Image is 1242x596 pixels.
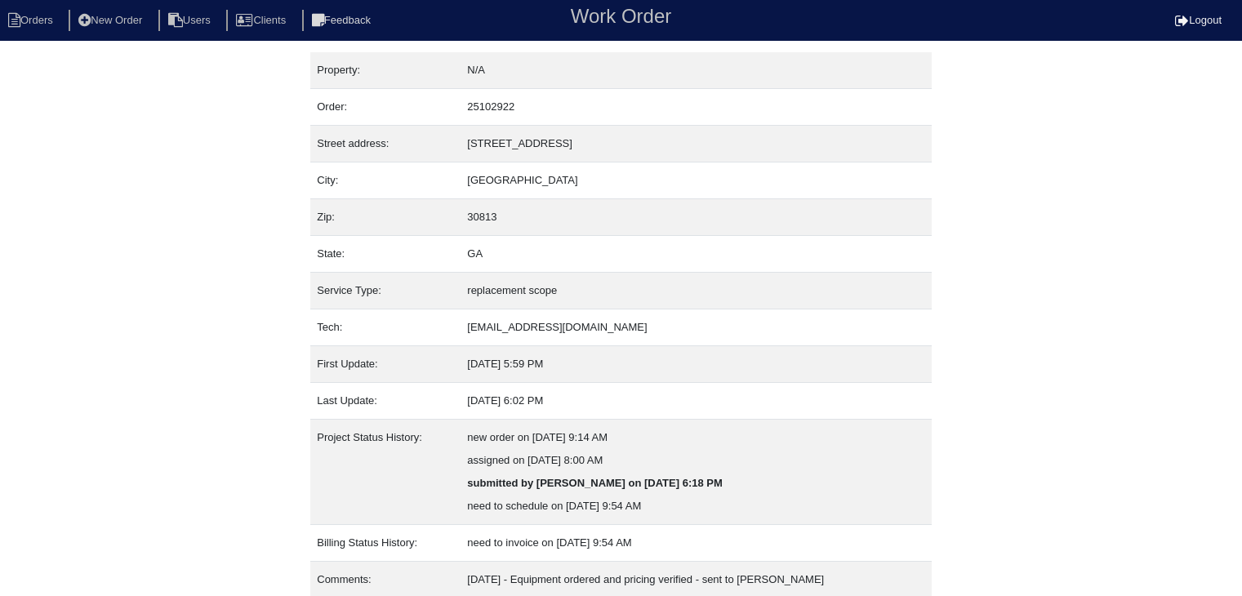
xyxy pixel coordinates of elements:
[310,383,461,420] td: Last Update:
[467,472,924,495] div: submitted by [PERSON_NAME] on [DATE] 6:18 PM
[467,449,924,472] div: assigned on [DATE] 8:00 AM
[461,89,931,126] td: 25102922
[1175,14,1222,26] a: Logout
[467,495,924,518] div: need to schedule on [DATE] 9:54 AM
[461,383,931,420] td: [DATE] 6:02 PM
[467,532,924,554] div: need to invoice on [DATE] 9:54 AM
[310,52,461,89] td: Property:
[310,199,461,236] td: Zip:
[310,346,461,383] td: First Update:
[310,273,461,309] td: Service Type:
[226,10,299,32] li: Clients
[461,309,931,346] td: [EMAIL_ADDRESS][DOMAIN_NAME]
[467,426,924,449] div: new order on [DATE] 9:14 AM
[310,236,461,273] td: State:
[461,52,931,89] td: N/A
[461,273,931,309] td: replacement scope
[302,10,384,32] li: Feedback
[69,10,155,32] li: New Order
[310,126,461,162] td: Street address:
[310,309,461,346] td: Tech:
[310,89,461,126] td: Order:
[158,10,224,32] li: Users
[461,346,931,383] td: [DATE] 5:59 PM
[461,126,931,162] td: [STREET_ADDRESS]
[226,14,299,26] a: Clients
[158,14,224,26] a: Users
[310,420,461,525] td: Project Status History:
[461,162,931,199] td: [GEOGRAPHIC_DATA]
[310,525,461,562] td: Billing Status History:
[461,199,931,236] td: 30813
[310,162,461,199] td: City:
[69,14,155,26] a: New Order
[461,236,931,273] td: GA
